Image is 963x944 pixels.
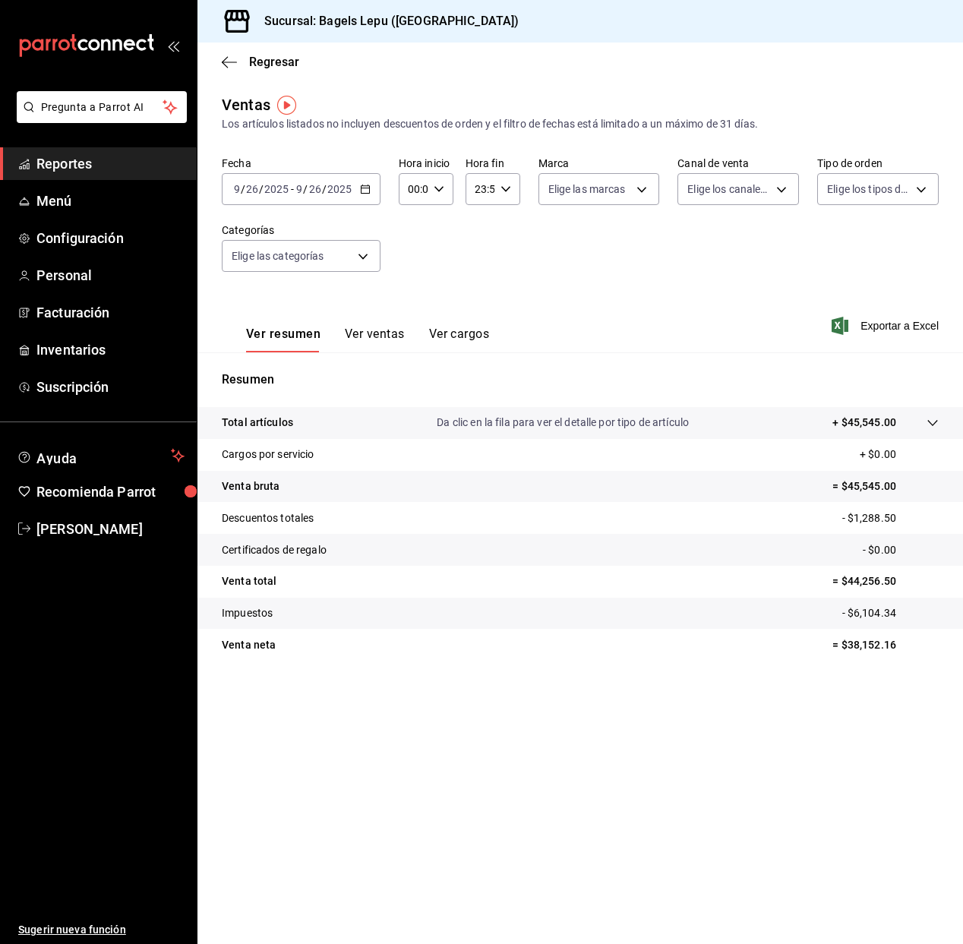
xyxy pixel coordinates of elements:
[36,191,185,211] span: Menú
[232,248,324,264] span: Elige las categorías
[222,158,380,169] label: Fecha
[17,91,187,123] button: Pregunta a Parrot AI
[842,510,939,526] p: - $1,288.50
[538,158,660,169] label: Marca
[167,39,179,52] button: open_drawer_menu
[222,371,939,389] p: Resumen
[252,12,519,30] h3: Sucursal: Bagels Lepu ([GEOGRAPHIC_DATA])
[832,573,939,589] p: = $44,256.50
[222,415,293,431] p: Total artículos
[677,158,799,169] label: Canal de venta
[36,377,185,397] span: Suscripción
[36,447,165,465] span: Ayuda
[36,265,185,286] span: Personal
[222,573,276,589] p: Venta total
[399,158,453,169] label: Hora inicio
[308,183,322,195] input: --
[437,415,689,431] p: Da clic en la fila para ver el detalle por tipo de artículo
[36,228,185,248] span: Configuración
[327,183,352,195] input: ----
[832,478,939,494] p: = $45,545.00
[222,55,299,69] button: Regresar
[291,183,294,195] span: -
[233,183,241,195] input: --
[835,317,939,335] button: Exportar a Excel
[36,519,185,539] span: [PERSON_NAME]
[322,183,327,195] span: /
[18,922,185,938] span: Sugerir nueva función
[832,415,896,431] p: + $45,545.00
[36,481,185,502] span: Recomienda Parrot
[36,339,185,360] span: Inventarios
[245,183,259,195] input: --
[41,99,163,115] span: Pregunta a Parrot AI
[466,158,520,169] label: Hora fin
[429,327,490,352] button: Ver cargos
[832,637,939,653] p: = $38,152.16
[687,182,771,197] span: Elige los canales de venta
[259,183,264,195] span: /
[222,605,273,621] p: Impuestos
[222,447,314,463] p: Cargos por servicio
[827,182,911,197] span: Elige los tipos de orden
[36,153,185,174] span: Reportes
[222,637,276,653] p: Venta neta
[246,327,320,352] button: Ver resumen
[842,605,939,621] p: - $6,104.34
[222,542,327,558] p: Certificados de regalo
[860,447,939,463] p: + $0.00
[222,116,939,132] div: Los artículos listados no incluyen descuentos de orden y el filtro de fechas está limitado a un m...
[817,158,939,169] label: Tipo de orden
[222,510,314,526] p: Descuentos totales
[222,93,270,116] div: Ventas
[303,183,308,195] span: /
[246,327,489,352] div: navigation tabs
[241,183,245,195] span: /
[548,182,626,197] span: Elige las marcas
[345,327,405,352] button: Ver ventas
[264,183,289,195] input: ----
[277,96,296,115] img: Tooltip marker
[222,478,279,494] p: Venta bruta
[36,302,185,323] span: Facturación
[863,542,939,558] p: - $0.00
[222,225,380,235] label: Categorías
[11,110,187,126] a: Pregunta a Parrot AI
[295,183,303,195] input: --
[249,55,299,69] span: Regresar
